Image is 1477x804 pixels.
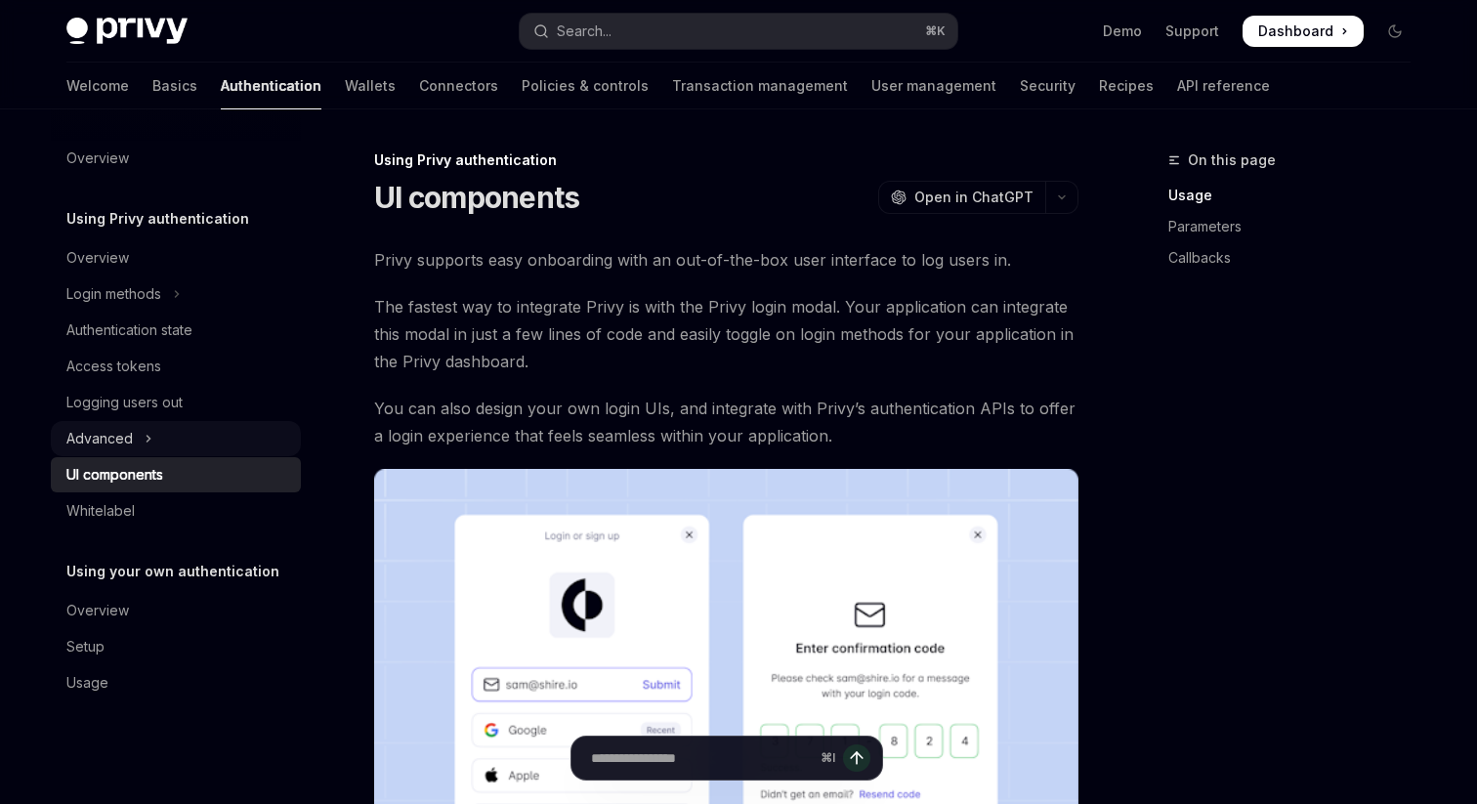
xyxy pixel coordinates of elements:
[66,427,133,450] div: Advanced
[66,499,135,523] div: Whitelabel
[51,457,301,492] a: UI components
[345,63,396,109] a: Wallets
[51,276,301,312] button: Toggle Login methods section
[843,744,870,772] button: Send message
[66,18,188,45] img: dark logo
[51,593,301,628] a: Overview
[51,493,301,529] a: Whitelabel
[520,14,957,49] button: Open search
[374,180,579,215] h1: UI components
[66,318,192,342] div: Authentication state
[1168,211,1426,242] a: Parameters
[374,246,1078,274] span: Privy supports easy onboarding with an out-of-the-box user interface to log users in.
[66,147,129,170] div: Overview
[914,188,1034,207] span: Open in ChatGPT
[51,629,301,664] a: Setup
[1243,16,1364,47] a: Dashboard
[1379,16,1411,47] button: Toggle dark mode
[152,63,197,109] a: Basics
[1168,242,1426,274] a: Callbacks
[51,665,301,700] a: Usage
[51,240,301,275] a: Overview
[1168,180,1426,211] a: Usage
[51,421,301,456] button: Toggle Advanced section
[1258,21,1333,41] span: Dashboard
[66,671,108,695] div: Usage
[1103,21,1142,41] a: Demo
[51,313,301,348] a: Authentication state
[66,282,161,306] div: Login methods
[1177,63,1270,109] a: API reference
[522,63,649,109] a: Policies & controls
[591,737,813,780] input: Ask a question...
[878,181,1045,214] button: Open in ChatGPT
[1020,63,1076,109] a: Security
[1099,63,1154,109] a: Recipes
[221,63,321,109] a: Authentication
[374,150,1078,170] div: Using Privy authentication
[374,293,1078,375] span: The fastest way to integrate Privy is with the Privy login modal. Your application can integrate ...
[66,599,129,622] div: Overview
[66,560,279,583] h5: Using your own authentication
[871,63,996,109] a: User management
[66,207,249,231] h5: Using Privy authentication
[374,395,1078,449] span: You can also design your own login UIs, and integrate with Privy’s authentication APIs to offer a...
[66,391,183,414] div: Logging users out
[66,63,129,109] a: Welcome
[672,63,848,109] a: Transaction management
[51,349,301,384] a: Access tokens
[1188,148,1276,172] span: On this page
[51,141,301,176] a: Overview
[66,246,129,270] div: Overview
[66,463,163,487] div: UI components
[1165,21,1219,41] a: Support
[51,385,301,420] a: Logging users out
[557,20,612,43] div: Search...
[925,23,946,39] span: ⌘ K
[419,63,498,109] a: Connectors
[66,635,105,658] div: Setup
[66,355,161,378] div: Access tokens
